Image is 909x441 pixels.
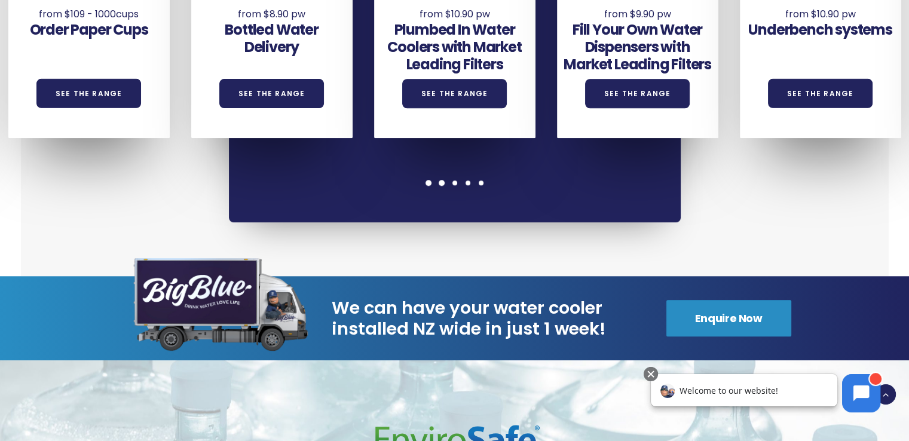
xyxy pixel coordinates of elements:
span: Welcome to our website! [41,20,140,32]
a: Enquire Now [666,300,791,336]
a: See the Range [585,79,690,108]
a: See the Range [402,79,507,108]
a: Fill Your Own Water Dispensers with Market Leading Filters [564,20,711,74]
img: Avatar [22,19,36,33]
a: Order Paper Cups [30,20,148,39]
a: See the Range [36,79,142,108]
span: We can have your water cooler installed NZ wide in just 1 week! [332,298,645,339]
a: See the Range [768,79,873,108]
a: Bottled Water Delivery [225,20,318,57]
a: Plumbed In Water Coolers with Market Leading Filters [387,20,521,74]
iframe: Chatbot [638,365,892,424]
a: See the Range [219,79,325,108]
a: Underbench systems [748,20,892,39]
